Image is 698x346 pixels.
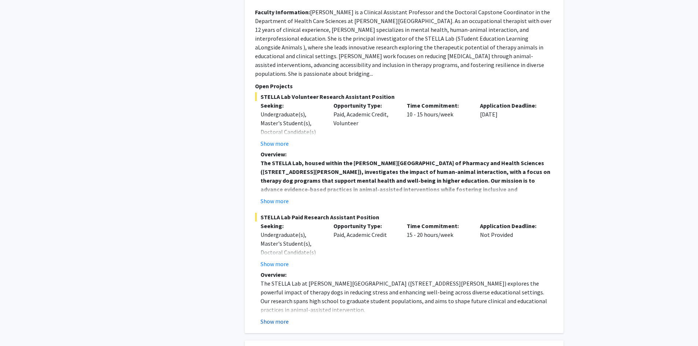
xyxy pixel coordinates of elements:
div: Paid, Academic Credit, Volunteer [328,101,401,148]
div: Not Provided [474,222,548,268]
span: STELLA Lab Volunteer Research Assistant Position [255,92,553,101]
button: Show more [261,260,289,268]
p: Seeking: [261,222,323,230]
p: Time Commitment: [407,101,469,110]
p: Opportunity Type: [333,101,396,110]
p: Seeking: [261,101,323,110]
strong: Overview: [261,271,287,278]
b: Faculty Information: [255,8,310,16]
div: 15 - 20 hours/week [401,222,474,268]
button: Show more [261,317,289,326]
button: Show more [261,197,289,205]
strong: Overview: [261,150,287,158]
div: Undergraduate(s), Master's Student(s), Doctoral Candidate(s) (PhD, MD, DMD, PharmD, etc.), Postdo... [261,110,323,180]
fg-read-more: [PERSON_NAME] is a Clinical Assistant Professor and the Doctoral Capstone Coordinator in the Depa... [255,8,551,77]
button: Show more [261,139,289,148]
p: Time Commitment: [407,222,469,230]
iframe: Chat [5,313,31,341]
p: Application Deadline: [480,222,542,230]
p: The STELLA Lab at [PERSON_NAME][GEOGRAPHIC_DATA] ([STREET_ADDRESS][PERSON_NAME]) explores the pow... [261,279,553,314]
div: 10 - 15 hours/week [401,101,474,148]
strong: The STELLA Lab, housed within the [PERSON_NAME][GEOGRAPHIC_DATA] of Pharmacy and Health Sciences ... [261,159,552,219]
div: Undergraduate(s), Master's Student(s), Doctoral Candidate(s) (PhD, MD, DMD, PharmD, etc.), Postdo... [261,230,323,301]
div: Paid, Academic Credit [328,222,401,268]
p: Opportunity Type: [333,222,396,230]
span: STELLA Lab Paid Research Assistant Position [255,213,553,222]
p: Open Projects [255,82,553,90]
p: Application Deadline: [480,101,542,110]
div: [DATE] [474,101,548,148]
